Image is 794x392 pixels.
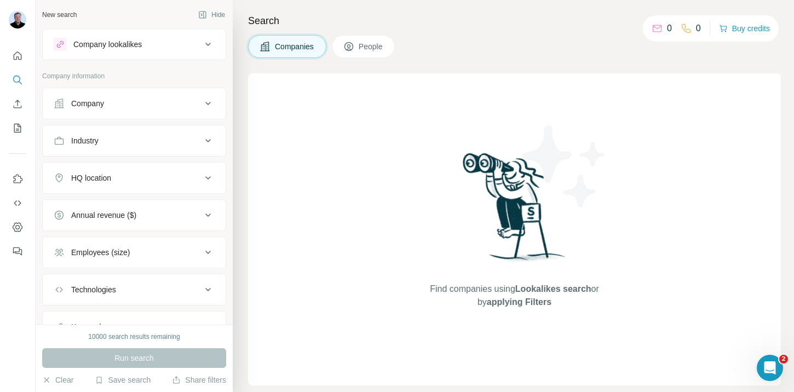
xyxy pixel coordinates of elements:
[172,374,226,385] button: Share filters
[43,276,226,303] button: Technologies
[359,41,384,52] span: People
[719,21,770,36] button: Buy credits
[9,217,26,237] button: Dashboard
[779,355,788,364] span: 2
[9,11,26,28] img: Avatar
[427,283,602,309] span: Find companies using or by
[9,169,26,189] button: Use Surfe on LinkedIn
[73,39,142,50] div: Company lookalikes
[248,13,781,28] h4: Search
[9,70,26,90] button: Search
[9,241,26,261] button: Feedback
[696,22,701,35] p: 0
[42,10,77,20] div: New search
[95,374,151,385] button: Save search
[71,210,136,221] div: Annual revenue ($)
[43,90,226,117] button: Company
[71,321,105,332] div: Keywords
[71,284,116,295] div: Technologies
[9,118,26,138] button: My lists
[458,150,572,272] img: Surfe Illustration - Woman searching with binoculars
[9,46,26,66] button: Quick start
[42,374,73,385] button: Clear
[43,239,226,266] button: Employees (size)
[515,284,591,293] span: Lookalikes search
[191,7,233,23] button: Hide
[43,128,226,154] button: Industry
[71,135,99,146] div: Industry
[43,202,226,228] button: Annual revenue ($)
[487,297,551,307] span: applying Filters
[43,31,226,57] button: Company lookalikes
[42,71,226,81] p: Company information
[43,165,226,191] button: HQ location
[71,247,130,258] div: Employees (size)
[275,41,315,52] span: Companies
[71,172,111,183] div: HQ location
[515,117,613,216] img: Surfe Illustration - Stars
[9,193,26,213] button: Use Surfe API
[667,22,672,35] p: 0
[71,98,104,109] div: Company
[9,94,26,114] button: Enrich CSV
[757,355,783,381] iframe: Intercom live chat
[43,314,226,340] button: Keywords
[88,332,180,342] div: 10000 search results remaining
